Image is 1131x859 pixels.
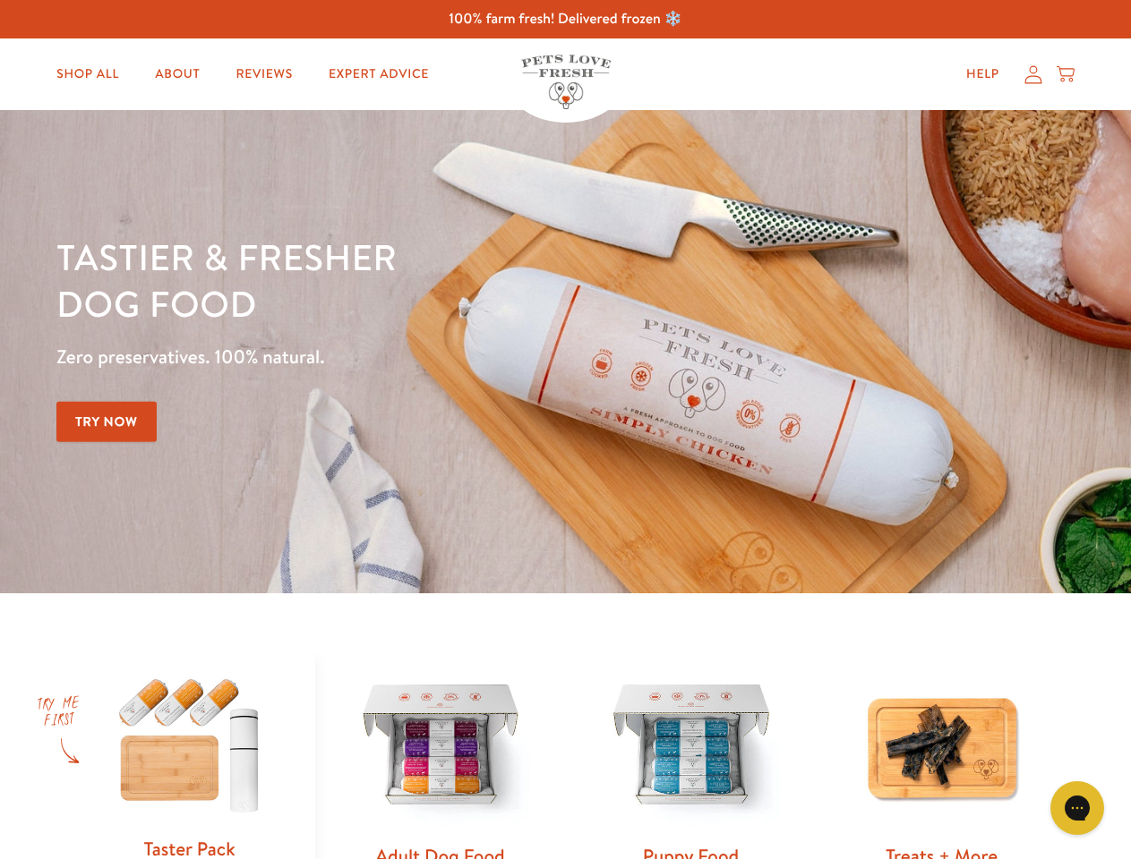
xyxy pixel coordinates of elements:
[1041,775,1113,841] iframe: Gorgias live chat messenger
[521,55,611,109] img: Pets Love Fresh
[56,402,157,442] a: Try Now
[141,56,214,92] a: About
[221,56,306,92] a: Reviews
[952,56,1014,92] a: Help
[56,341,735,373] p: Zero preservatives. 100% natural.
[56,234,735,327] h1: Tastier & fresher dog food
[314,56,443,92] a: Expert Advice
[42,56,133,92] a: Shop All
